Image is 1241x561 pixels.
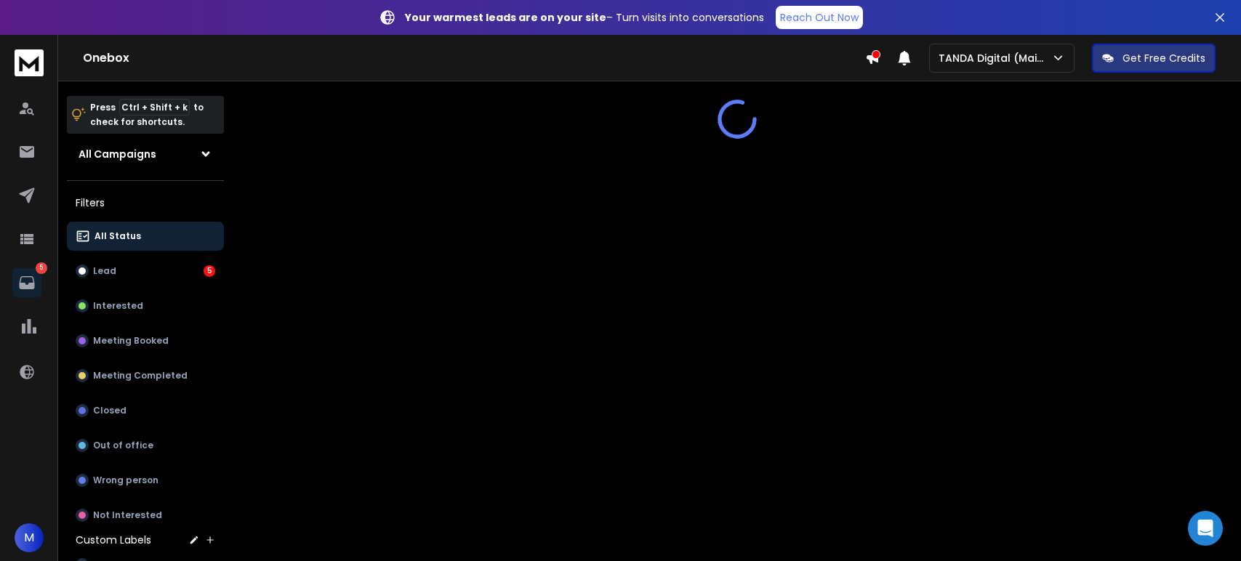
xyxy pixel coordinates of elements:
[67,466,224,495] button: Wrong person
[776,6,863,29] a: Reach Out Now
[15,523,44,552] button: M
[780,10,859,25] p: Reach Out Now
[1092,44,1216,73] button: Get Free Credits
[93,265,116,277] p: Lead
[1122,51,1205,65] p: Get Free Credits
[93,370,188,382] p: Meeting Completed
[67,140,224,169] button: All Campaigns
[93,335,169,347] p: Meeting Booked
[93,475,158,486] p: Wrong person
[1188,511,1223,546] div: Open Intercom Messenger
[79,147,156,161] h1: All Campaigns
[15,49,44,76] img: logo
[67,396,224,425] button: Closed
[67,361,224,390] button: Meeting Completed
[204,265,215,277] div: 5
[67,326,224,355] button: Meeting Booked
[90,100,204,129] p: Press to check for shortcuts.
[93,440,153,451] p: Out of office
[36,262,47,274] p: 5
[67,222,224,251] button: All Status
[93,300,143,312] p: Interested
[67,257,224,286] button: Lead5
[12,268,41,297] a: 5
[83,49,865,67] h1: Onebox
[95,230,141,242] p: All Status
[939,51,1051,65] p: TANDA Digital (Main)
[76,533,151,547] h3: Custom Labels
[119,99,190,116] span: Ctrl + Shift + k
[67,431,224,460] button: Out of office
[67,501,224,530] button: Not Interested
[67,291,224,320] button: Interested
[67,193,224,213] h3: Filters
[93,509,162,521] p: Not Interested
[405,10,606,25] strong: Your warmest leads are on your site
[93,405,126,416] p: Closed
[405,10,764,25] p: – Turn visits into conversations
